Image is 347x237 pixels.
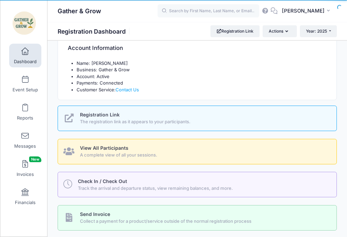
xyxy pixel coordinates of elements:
span: View All Participants [80,145,128,151]
span: Send Invoice [80,212,110,217]
span: Reports [17,115,33,121]
span: A complete view of all your sessions. [80,152,329,159]
span: Registration Link [80,112,120,118]
span: Check In / Check Out [78,179,127,184]
span: [PERSON_NAME] [282,7,325,15]
span: Messages [14,143,36,149]
span: New [29,157,41,162]
li: Name: [PERSON_NAME] [77,60,327,67]
button: Actions [263,25,297,37]
input: Search by First Name, Last Name, or Email... [158,4,259,18]
a: Registration Link [210,25,260,37]
a: InvoicesNew [9,157,41,180]
span: Year: 2025 [306,29,327,34]
a: Send Invoice Collect a payment for a product/service outside of the normal registration process [58,205,337,231]
a: View All Participants A complete view of all your sessions. [58,139,337,165]
a: Reports [9,100,41,124]
span: Dashboard [14,59,37,65]
a: Financials [9,185,41,208]
a: Registration Link The registration link as it appears to your participants. [58,106,337,131]
img: Gather & Grow [12,11,37,36]
span: Financials [15,200,36,205]
a: Check In / Check Out Track the arrival and departure status, view remaining balances, and more. [58,172,337,198]
span: Collect a payment for a product/service outside of the normal registration process [80,218,329,225]
a: Event Setup [9,72,41,96]
li: Account: Active [77,74,327,80]
h1: Registration Dashboard [58,28,131,35]
a: Dashboard [9,44,41,68]
span: The registration link as it appears to your participants. [80,119,329,126]
a: Messages [9,128,41,152]
li: Payments: Connected [77,80,327,87]
li: Customer Service: [77,87,327,94]
span: Invoices [17,171,34,177]
span: Track the arrival and departure status, view remaining balances, and more. [78,185,329,192]
h4: Account Information [68,39,123,58]
span: Event Setup [13,87,38,93]
button: Year: 2025 [300,25,337,37]
a: Gather & Grow [0,7,48,39]
li: Business: Gather & Grow [77,67,327,74]
button: [PERSON_NAME] [278,3,337,19]
h1: Gather & Grow [58,3,101,19]
a: Contact Us [116,87,139,93]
